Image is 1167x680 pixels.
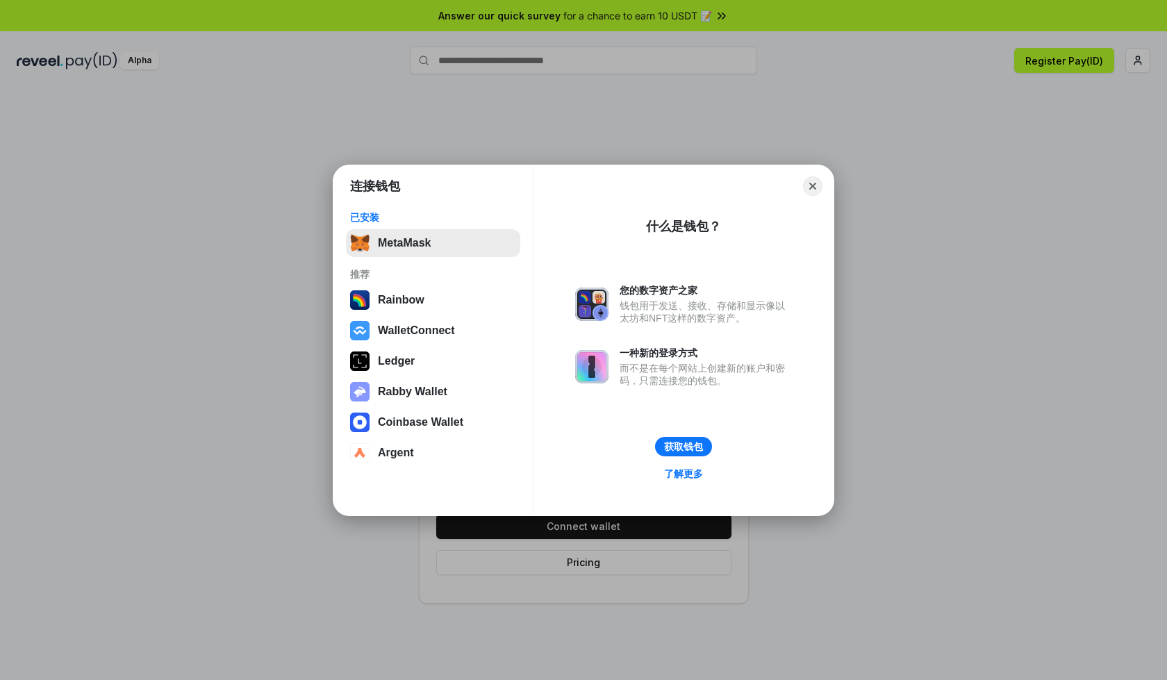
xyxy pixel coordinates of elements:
[664,467,703,480] div: 了解更多
[575,350,609,383] img: svg+xml,%3Csvg%20xmlns%3D%22http%3A%2F%2Fwww.w3.org%2F2000%2Fsvg%22%20fill%3D%22none%22%20viewBox...
[655,437,712,456] button: 获取钱包
[378,416,463,429] div: Coinbase Wallet
[346,317,520,345] button: WalletConnect
[346,347,520,375] button: Ledger
[350,443,370,463] img: svg+xml,%3Csvg%20width%3D%2228%22%20height%3D%2228%22%20viewBox%3D%220%200%2028%2028%22%20fill%3D...
[378,294,424,306] div: Rainbow
[620,284,792,297] div: 您的数字资产之家
[346,286,520,314] button: Rainbow
[346,408,520,436] button: Coinbase Wallet
[346,229,520,257] button: MetaMask
[350,382,370,401] img: svg+xml,%3Csvg%20xmlns%3D%22http%3A%2F%2Fwww.w3.org%2F2000%2Fsvg%22%20fill%3D%22none%22%20viewBox...
[346,439,520,467] button: Argent
[350,211,516,224] div: 已安装
[620,362,792,387] div: 而不是在每个网站上创建新的账户和密码，只需连接您的钱包。
[350,413,370,432] img: svg+xml,%3Csvg%20width%3D%2228%22%20height%3D%2228%22%20viewBox%3D%220%200%2028%2028%22%20fill%3D...
[350,321,370,340] img: svg+xml,%3Csvg%20width%3D%2228%22%20height%3D%2228%22%20viewBox%3D%220%200%2028%2028%22%20fill%3D...
[350,290,370,310] img: svg+xml,%3Csvg%20width%3D%22120%22%20height%3D%22120%22%20viewBox%3D%220%200%20120%20120%22%20fil...
[378,237,431,249] div: MetaMask
[350,351,370,371] img: svg+xml,%3Csvg%20xmlns%3D%22http%3A%2F%2Fwww.w3.org%2F2000%2Fsvg%22%20width%3D%2228%22%20height%3...
[350,178,400,194] h1: 连接钱包
[620,299,792,324] div: 钱包用于发送、接收、存储和显示像以太坊和NFT这样的数字资产。
[378,385,447,398] div: Rabby Wallet
[350,233,370,253] img: svg+xml,%3Csvg%20fill%3D%22none%22%20height%3D%2233%22%20viewBox%3D%220%200%2035%2033%22%20width%...
[664,440,703,453] div: 获取钱包
[575,288,609,321] img: svg+xml,%3Csvg%20xmlns%3D%22http%3A%2F%2Fwww.w3.org%2F2000%2Fsvg%22%20fill%3D%22none%22%20viewBox...
[656,465,711,483] a: 了解更多
[620,347,792,359] div: 一种新的登录方式
[378,447,414,459] div: Argent
[646,218,721,235] div: 什么是钱包？
[803,176,822,196] button: Close
[378,355,415,367] div: Ledger
[378,324,455,337] div: WalletConnect
[346,378,520,406] button: Rabby Wallet
[350,268,516,281] div: 推荐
